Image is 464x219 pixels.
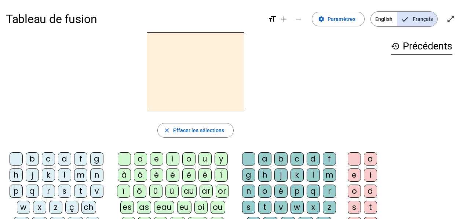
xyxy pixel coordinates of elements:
[134,168,147,182] div: â
[318,16,325,22] mat-icon: settings
[157,123,233,138] button: Effacer les sélections
[291,152,304,166] div: c
[371,12,397,26] span: English
[182,168,196,182] div: ê
[198,152,212,166] div: u
[307,168,320,182] div: l
[74,185,87,198] div: t
[268,15,277,23] mat-icon: format_size
[274,185,288,198] div: é
[150,152,163,166] div: e
[26,168,39,182] div: j
[177,201,191,214] div: eu
[58,152,71,166] div: d
[211,201,225,214] div: ou
[17,201,30,214] div: w
[10,185,23,198] div: p
[133,185,146,198] div: ô
[291,12,306,26] button: Diminuer la taille de la police
[364,168,377,182] div: i
[65,201,78,214] div: ç
[291,185,304,198] div: p
[154,201,174,214] div: eau
[149,185,162,198] div: û
[166,168,179,182] div: é
[90,168,103,182] div: n
[391,38,452,55] h3: Précédents
[323,152,336,166] div: f
[200,185,213,198] div: ar
[242,168,255,182] div: g
[446,15,455,23] mat-icon: open_in_full
[258,168,271,182] div: h
[328,15,355,23] span: Paramètres
[90,185,103,198] div: v
[117,185,130,198] div: ï
[370,11,438,27] mat-button-toggle-group: Language selection
[194,201,208,214] div: oi
[280,15,288,23] mat-icon: add
[58,185,71,198] div: s
[274,201,288,214] div: v
[391,42,400,51] mat-icon: history
[42,152,55,166] div: c
[74,168,87,182] div: m
[274,168,288,182] div: j
[291,168,304,182] div: k
[364,201,377,214] div: t
[164,127,170,134] mat-icon: close
[258,185,271,198] div: o
[74,152,87,166] div: f
[307,185,320,198] div: q
[348,201,361,214] div: s
[242,201,255,214] div: s
[42,168,55,182] div: k
[150,168,163,182] div: è
[364,152,377,166] div: a
[26,152,39,166] div: b
[10,168,23,182] div: h
[58,168,71,182] div: l
[198,168,212,182] div: ë
[215,152,228,166] div: y
[307,152,320,166] div: d
[42,185,55,198] div: r
[258,152,271,166] div: a
[323,168,336,182] div: m
[120,201,134,214] div: es
[242,185,255,198] div: n
[291,201,304,214] div: w
[307,201,320,214] div: x
[323,185,336,198] div: r
[6,7,262,31] h1: Tableau de fusion
[216,185,229,198] div: or
[323,201,336,214] div: z
[33,201,46,214] div: x
[26,185,39,198] div: q
[173,126,224,135] span: Effacer les sélections
[277,12,291,26] button: Augmenter la taille de la police
[274,152,288,166] div: b
[90,152,103,166] div: g
[443,12,458,26] button: Entrer en plein écran
[312,12,365,26] button: Paramètres
[294,15,303,23] mat-icon: remove
[182,185,197,198] div: au
[165,185,179,198] div: ü
[81,201,96,214] div: ch
[166,152,179,166] div: i
[364,185,377,198] div: d
[258,201,271,214] div: t
[49,201,62,214] div: z
[348,168,361,182] div: e
[182,152,196,166] div: o
[137,201,151,214] div: as
[348,185,361,198] div: o
[134,152,147,166] div: a
[215,168,228,182] div: î
[397,12,437,26] span: Français
[118,168,131,182] div: à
